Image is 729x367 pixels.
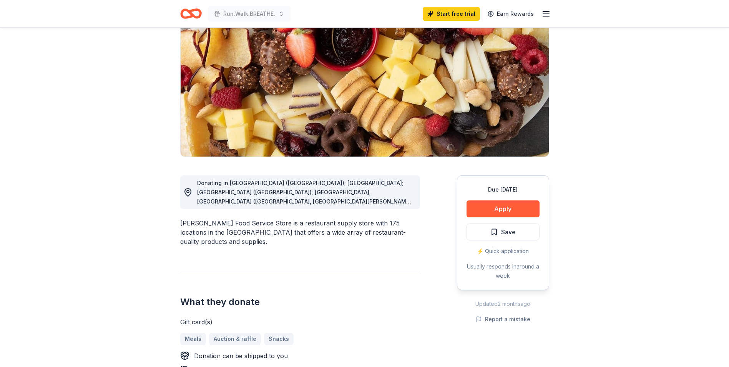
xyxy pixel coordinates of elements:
[180,219,420,246] div: [PERSON_NAME] Food Service Store is a restaurant supply store with 175 locations in the [GEOGRAPH...
[476,315,530,324] button: Report a mistake
[423,7,480,21] a: Start free trial
[209,333,261,345] a: Auction & raffle
[180,317,420,327] div: Gift card(s)
[483,7,538,21] a: Earn Rewards
[467,200,540,217] button: Apply
[180,333,206,345] a: Meals
[467,262,540,280] div: Usually responds in around a week
[223,9,275,18] span: Run.Walk.BREATHE.
[180,5,202,23] a: Home
[467,224,540,240] button: Save
[467,247,540,256] div: ⚡️ Quick application
[208,6,291,22] button: Run.Walk.BREATHE.
[180,296,420,308] h2: What they donate
[501,227,516,237] span: Save
[194,351,288,360] div: Donation can be shipped to you
[264,333,294,345] a: Snacks
[467,185,540,194] div: Due [DATE]
[457,299,549,309] div: Updated 2 months ago
[181,10,549,157] img: Image for Gordon Food Service Store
